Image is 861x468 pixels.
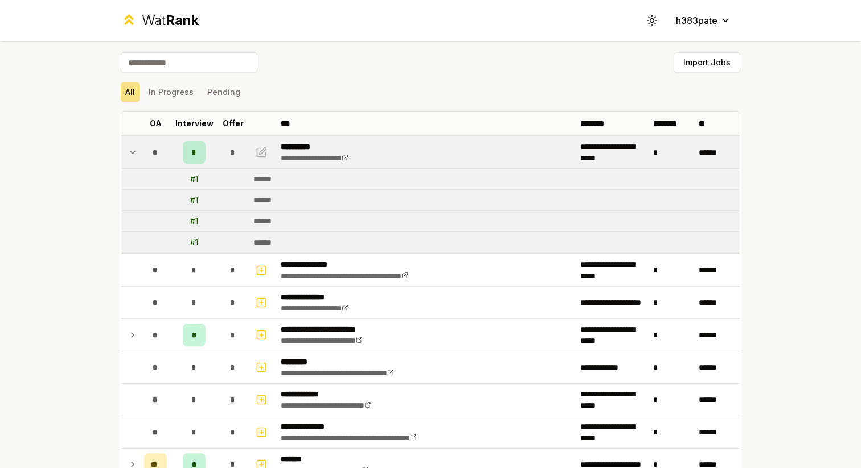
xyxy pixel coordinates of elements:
[190,237,198,248] div: # 1
[190,194,198,206] div: # 1
[121,82,140,102] button: All
[203,82,245,102] button: Pending
[223,118,244,129] p: Offer
[142,11,199,30] div: Wat
[674,52,740,73] button: Import Jobs
[175,118,214,129] p: Interview
[121,11,199,30] a: WatRank
[676,14,717,27] span: h383pate
[166,12,199,28] span: Rank
[190,173,198,185] div: # 1
[150,118,162,129] p: OA
[190,216,198,227] div: # 1
[667,10,740,31] button: h383pate
[144,82,198,102] button: In Progress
